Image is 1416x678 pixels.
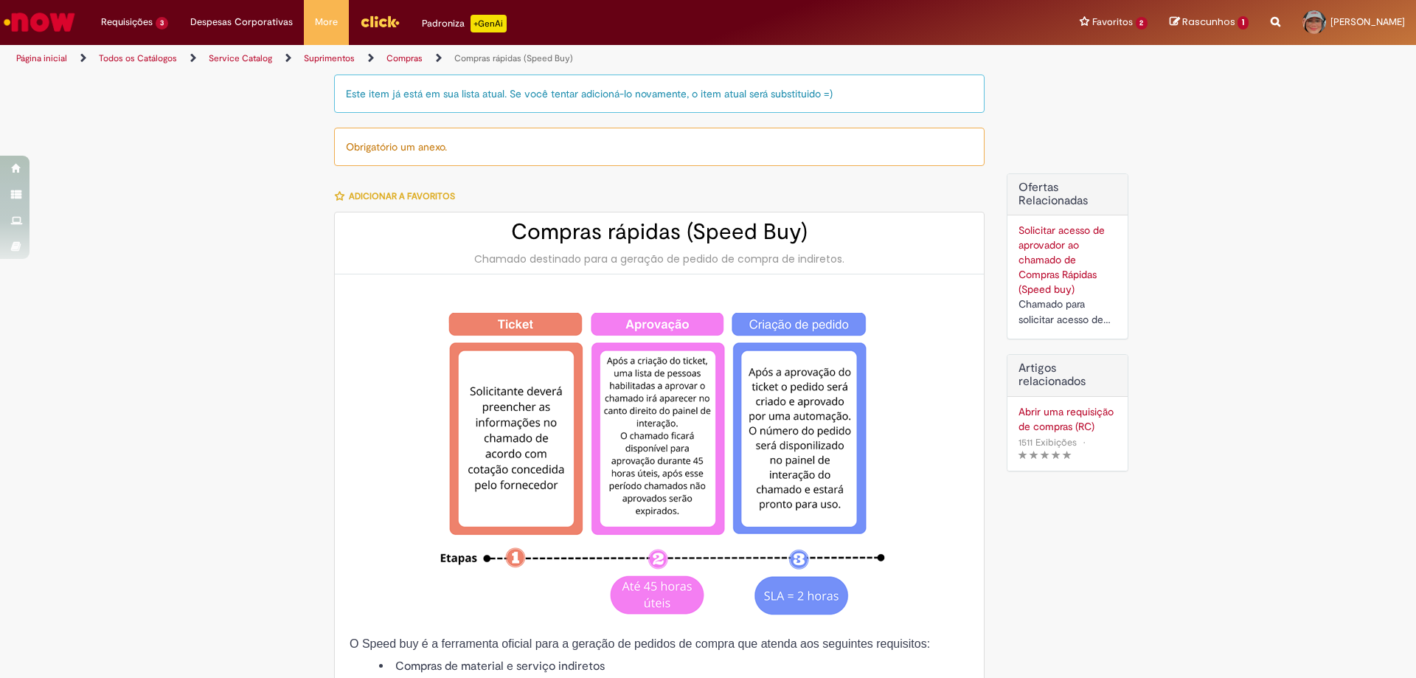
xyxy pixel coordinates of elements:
a: Compras rápidas (Speed Buy) [454,52,573,64]
a: Todos os Catálogos [99,52,177,64]
a: Suprimentos [304,52,355,64]
img: click_logo_yellow_360x200.png [360,10,400,32]
span: 1 [1238,16,1249,30]
span: 2 [1136,17,1148,30]
span: Requisições [101,15,153,30]
div: Chamado para solicitar acesso de aprovador ao ticket de Speed buy [1018,297,1117,328]
button: Adicionar a Favoritos [334,181,463,212]
span: • [1080,432,1089,452]
span: [PERSON_NAME] [1330,15,1405,28]
div: Obrigatório um anexo. [334,128,985,166]
a: Rascunhos [1170,15,1249,30]
div: Ofertas Relacionadas [1007,173,1128,339]
span: Rascunhos [1182,15,1235,29]
li: Compras de material e serviço indiretos [379,658,969,675]
div: Padroniza [422,15,507,32]
span: Despesas Corporativas [190,15,293,30]
span: O Speed buy é a ferramenta oficial para a geração de pedidos de compra que atenda aos seguintes r... [350,637,930,650]
p: +GenAi [471,15,507,32]
span: Favoritos [1092,15,1133,30]
div: Este item já está em sua lista atual. Se você tentar adicioná-lo novamente, o item atual será sub... [334,75,985,113]
span: 3 [156,17,168,30]
h2: Compras rápidas (Speed Buy) [350,220,969,244]
a: Página inicial [16,52,67,64]
span: Adicionar a Favoritos [349,190,455,202]
a: Abrir uma requisição de compras (RC) [1018,404,1117,434]
a: Compras [386,52,423,64]
span: More [315,15,338,30]
div: Chamado destinado para a geração de pedido de compra de indiretos. [350,252,969,266]
a: Solicitar acesso de aprovador ao chamado de Compras Rápidas (Speed buy) [1018,224,1105,296]
ul: Trilhas de página [11,45,933,72]
h2: Ofertas Relacionadas [1018,181,1117,207]
a: Service Catalog [209,52,272,64]
img: ServiceNow [1,7,77,37]
span: 1511 Exibições [1018,436,1077,449]
h3: Artigos relacionados [1018,362,1117,388]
